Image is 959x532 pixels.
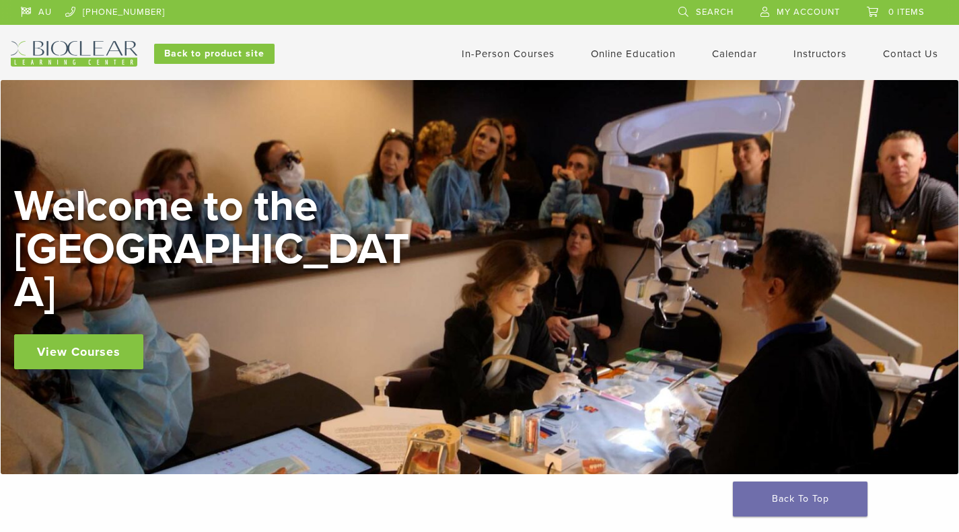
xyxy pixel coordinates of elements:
a: Back To Top [733,482,867,517]
span: 0 items [888,7,925,17]
a: In-Person Courses [462,48,555,60]
span: Search [696,7,734,17]
span: My Account [777,7,840,17]
a: Contact Us [883,48,938,60]
a: View Courses [14,334,143,369]
a: Back to product site [154,44,275,64]
a: Online Education [591,48,676,60]
a: Instructors [793,48,847,60]
a: Calendar [712,48,757,60]
h2: Welcome to the [GEOGRAPHIC_DATA] [14,185,418,314]
img: Bioclear [11,41,137,67]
